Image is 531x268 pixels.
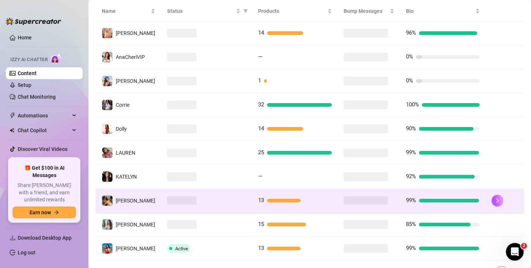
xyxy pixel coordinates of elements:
[116,54,145,60] span: AnaCheriVIP
[258,53,263,60] span: —
[10,113,15,119] span: thunderbolt
[18,70,37,76] a: Content
[102,28,112,38] img: Anthia
[506,243,524,261] iframe: Intercom live chat
[406,221,416,228] span: 85%
[116,126,127,132] span: Dolly
[495,198,500,203] span: right
[406,245,416,251] span: 99%
[242,6,249,17] span: filter
[102,219,112,230] img: Gracie
[406,149,416,156] span: 99%
[102,243,112,254] img: Ana
[102,76,112,86] img: Sibyl
[10,128,14,133] img: Chat Copilot
[18,235,72,241] span: Download Desktop App
[18,94,56,100] a: Chat Monitoring
[18,35,32,40] a: Home
[18,82,31,88] a: Setup
[167,7,235,15] span: Status
[54,210,59,215] span: arrow-right
[521,243,527,249] span: 2
[102,100,112,110] img: Corrie
[258,7,326,15] span: Products
[406,125,416,132] span: 90%
[18,250,35,255] a: Log out
[6,18,61,25] img: logo-BBDzfeDw.svg
[258,29,264,36] span: 14
[258,221,264,228] span: 15
[102,124,112,134] img: Dolly
[492,195,503,207] button: right
[13,165,76,179] span: 🎁 Get $100 in AI Messages
[116,30,155,36] span: [PERSON_NAME]
[258,149,264,156] span: 25
[13,182,76,204] span: Share [PERSON_NAME] with a friend, and earn unlimited rewards
[406,101,419,108] span: 100%
[13,207,76,218] button: Earn nowarrow-right
[175,246,188,251] span: Active
[116,198,155,204] span: [PERSON_NAME]
[258,77,261,84] span: 1
[10,56,48,63] span: Izzy AI Chatter
[102,195,112,206] img: ANGI
[400,1,486,21] th: Bio
[258,197,264,204] span: 13
[243,9,248,13] span: filter
[116,102,129,108] span: Corrie
[406,7,474,15] span: Bio
[116,174,137,180] span: KATELYN
[258,245,264,251] span: 13
[406,197,416,204] span: 99%
[18,146,67,152] a: Discover Viral Videos
[102,52,112,62] img: AnaCheriVIP
[406,77,413,84] span: 0%
[51,53,62,64] img: AI Chatter
[258,125,264,132] span: 14
[406,29,416,36] span: 96%
[344,7,388,15] span: Bump Messages
[102,172,112,182] img: KATELYN
[258,101,264,108] span: 32
[116,78,155,84] span: [PERSON_NAME]
[258,173,263,180] span: —
[338,1,400,21] th: Bump Messages
[10,235,15,241] span: download
[102,148,112,158] img: ️‍LAUREN
[116,150,135,156] span: ️‍LAUREN
[161,1,252,21] th: Status
[102,7,149,15] span: Name
[116,222,155,228] span: [PERSON_NAME]
[406,53,413,60] span: 0%
[29,209,51,215] span: Earn now
[406,173,416,180] span: 92%
[18,124,70,136] span: Chat Copilot
[18,110,70,121] span: Automations
[252,1,338,21] th: Products
[96,1,161,21] th: Name
[116,246,155,251] span: [PERSON_NAME]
